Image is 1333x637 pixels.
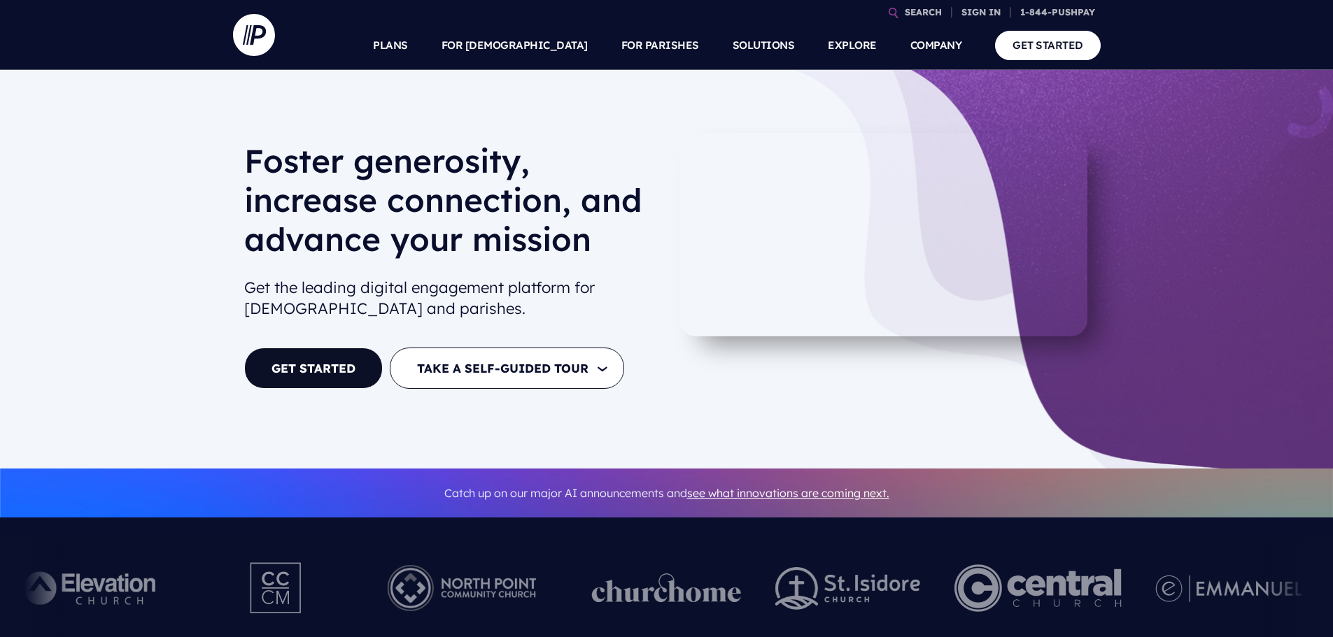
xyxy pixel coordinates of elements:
img: Pushpay_Logo__CCM [221,550,332,627]
a: SOLUTIONS [733,21,795,70]
img: pp_logos_2 [775,567,921,610]
a: EXPLORE [828,21,877,70]
img: pp_logos_1 [592,573,742,603]
a: see what innovations are coming next. [687,486,889,500]
h1: Foster generosity, increase connection, and advance your mission [244,141,656,270]
p: Catch up on our major AI announcements and [244,478,1089,509]
button: TAKE A SELF-GUIDED TOUR [390,348,624,389]
a: FOR [DEMOGRAPHIC_DATA] [442,21,588,70]
a: FOR PARISHES [621,21,699,70]
h2: Get the leading digital engagement platform for [DEMOGRAPHIC_DATA] and parishes. [244,271,656,326]
a: GET STARTED [244,348,383,389]
a: GET STARTED [995,31,1101,59]
img: Central Church Henderson NV [954,550,1122,627]
img: Pushpay_Logo__NorthPoint [366,550,558,627]
a: PLANS [373,21,408,70]
a: COMPANY [910,21,962,70]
